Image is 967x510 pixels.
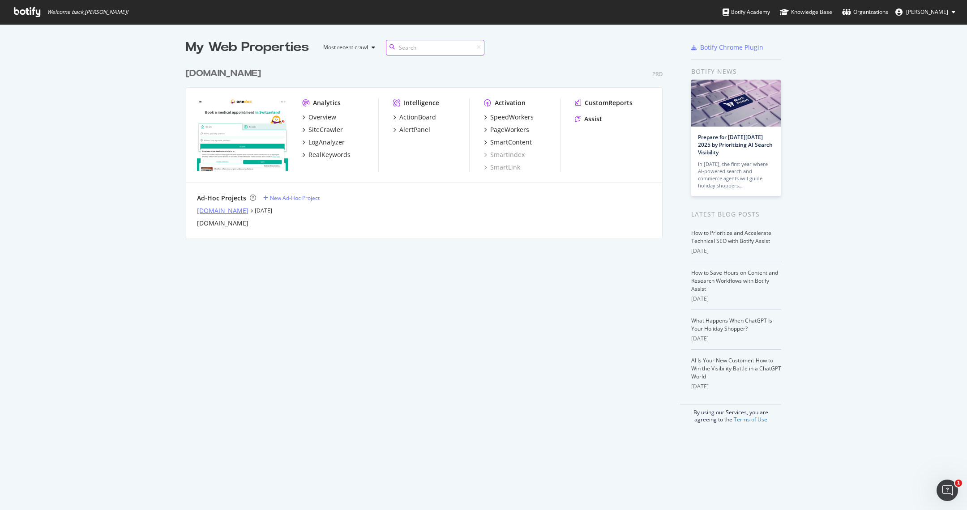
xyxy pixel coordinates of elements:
[316,40,379,55] button: Most recent crawl
[691,80,781,127] img: Prepare for Black Friday 2025 by Prioritizing AI Search Visibility
[186,67,261,80] div: [DOMAIN_NAME]
[888,5,963,19] button: [PERSON_NAME]
[308,150,351,159] div: RealKeywords
[393,125,430,134] a: AlertPanel
[691,335,781,343] div: [DATE]
[691,269,778,293] a: How to Save Hours on Content and Research Workflows with Botify Assist
[937,480,958,501] iframe: Intercom live chat
[197,219,248,228] a: [DOMAIN_NAME]
[490,125,529,134] div: PageWorkers
[386,40,484,55] input: Search
[308,125,343,134] div: SiteCrawler
[680,404,781,423] div: By using our Services, you are agreeing to the
[723,8,770,17] div: Botify Academy
[302,113,336,122] a: Overview
[323,45,368,50] div: Most recent crawl
[490,113,534,122] div: SpeedWorkers
[584,115,602,123] div: Assist
[186,56,670,238] div: grid
[652,70,663,78] div: Pro
[302,138,345,147] a: LogAnalyzer
[691,295,781,303] div: [DATE]
[700,43,763,52] div: Botify Chrome Plugin
[842,8,888,17] div: Organizations
[302,125,343,134] a: SiteCrawler
[399,113,436,122] div: ActionBoard
[186,67,265,80] a: [DOMAIN_NAME]
[691,357,781,380] a: AI Is Your New Customer: How to Win the Visibility Battle in a ChatGPT World
[404,98,439,107] div: Intelligence
[255,207,272,214] a: [DATE]
[197,98,288,171] img: onedoc.ch
[906,8,948,16] span: Alexie Barthélemy
[270,194,320,202] div: New Ad-Hoc Project
[691,382,781,391] div: [DATE]
[484,125,529,134] a: PageWorkers
[197,194,246,203] div: Ad-Hoc Projects
[197,206,248,215] a: [DOMAIN_NAME]
[484,150,525,159] a: SmartIndex
[691,209,781,219] div: Latest Blog Posts
[495,98,526,107] div: Activation
[955,480,962,487] span: 1
[308,113,336,122] div: Overview
[691,229,771,245] a: How to Prioritize and Accelerate Technical SEO with Botify Assist
[399,125,430,134] div: AlertPanel
[734,416,767,423] a: Terms of Use
[691,67,781,76] div: Botify news
[575,115,602,123] a: Assist
[484,138,532,147] a: SmartContent
[490,138,532,147] div: SmartContent
[691,247,781,255] div: [DATE]
[308,138,345,147] div: LogAnalyzer
[780,8,832,17] div: Knowledge Base
[484,113,534,122] a: SpeedWorkers
[575,98,633,107] a: CustomReports
[691,43,763,52] a: Botify Chrome Plugin
[484,163,520,172] a: SmartLink
[263,194,320,202] a: New Ad-Hoc Project
[313,98,341,107] div: Analytics
[186,38,309,56] div: My Web Properties
[393,113,436,122] a: ActionBoard
[47,8,128,16] span: Welcome back, [PERSON_NAME] !
[585,98,633,107] div: CustomReports
[302,150,351,159] a: RealKeywords
[698,161,774,189] div: In [DATE], the first year where AI-powered search and commerce agents will guide holiday shoppers…
[698,133,773,156] a: Prepare for [DATE][DATE] 2025 by Prioritizing AI Search Visibility
[691,317,772,332] a: What Happens When ChatGPT Is Your Holiday Shopper?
